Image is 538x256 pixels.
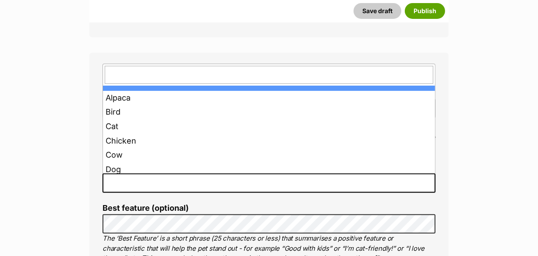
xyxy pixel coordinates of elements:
li: Dog [103,162,435,177]
button: Publish [405,3,445,19]
li: Cat [103,119,435,134]
li: Chicken [103,134,435,148]
button: Save draft [354,3,401,19]
li: Bird [103,105,435,119]
li: Cow [103,148,435,162]
label: Best feature (optional) [103,204,435,213]
li: Alpaca [103,91,435,105]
